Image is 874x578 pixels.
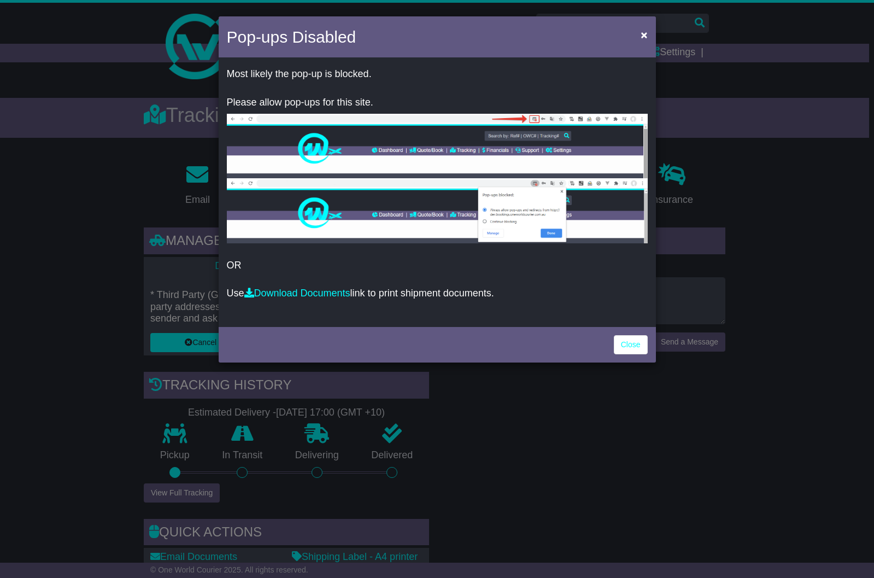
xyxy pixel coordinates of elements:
[227,288,648,300] p: Use link to print shipment documents.
[227,178,648,243] img: allow-popup-2.png
[227,114,648,178] img: allow-popup-1.png
[635,24,653,46] button: Close
[614,335,648,354] a: Close
[227,68,648,80] p: Most likely the pop-up is blocked.
[227,25,356,49] h4: Pop-ups Disabled
[641,28,647,41] span: ×
[219,60,656,324] div: OR
[244,288,350,299] a: Download Documents
[227,97,648,109] p: Please allow pop-ups for this site.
